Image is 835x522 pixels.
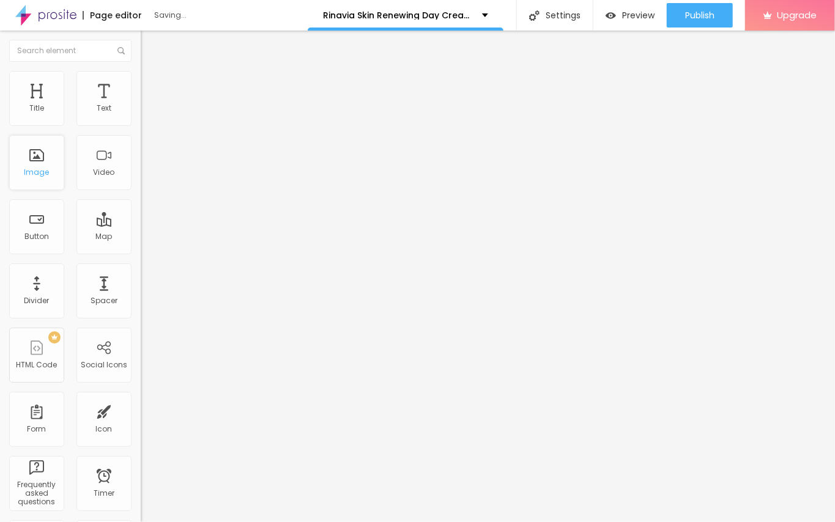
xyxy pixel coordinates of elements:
[24,232,49,241] div: Button
[24,296,50,305] div: Divider
[96,425,113,433] div: Icon
[17,361,58,369] div: HTML Code
[622,10,655,20] span: Preview
[94,168,115,177] div: Video
[96,232,113,241] div: Map
[24,168,50,177] div: Image
[117,47,125,54] img: Icone
[529,10,540,21] img: Icone
[29,104,44,112] div: Title
[94,489,114,498] div: Timer
[606,10,616,21] img: view-1.svg
[667,3,733,28] button: Publish
[12,480,61,507] div: Frequently asked questions
[777,10,817,20] span: Upgrade
[9,40,132,62] input: Search element
[141,31,835,522] iframe: Editor
[81,361,127,369] div: Social Icons
[323,11,473,20] p: Rinavia Skin Renewing Day Cream Australia Reviews 2026
[83,11,142,20] div: Page editor
[685,10,714,20] span: Publish
[97,104,111,112] div: Text
[154,12,295,19] div: Saving...
[593,3,667,28] button: Preview
[28,425,46,433] div: Form
[91,296,117,305] div: Spacer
